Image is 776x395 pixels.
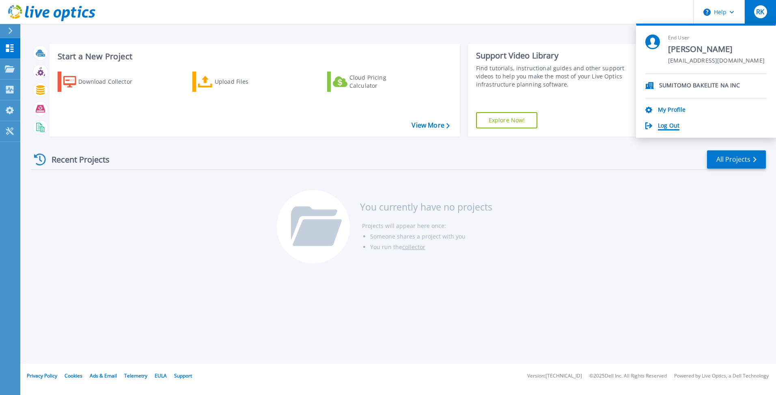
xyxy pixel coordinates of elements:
div: Support Video Library [476,50,628,61]
span: [PERSON_NAME] [668,44,765,55]
li: Version: [TECHNICAL_ID] [527,373,582,379]
a: Cloud Pricing Calculator [327,72,418,92]
a: collector [402,243,425,251]
a: Download Collector [58,72,148,92]
li: © 2025 Dell Inc. All Rights Reserved [589,373,667,379]
span: End User [668,35,765,41]
a: My Profile [658,106,685,114]
div: Recent Projects [31,150,121,169]
a: Ads & Email [90,372,117,379]
span: [EMAIL_ADDRESS][DOMAIN_NAME] [668,57,765,65]
a: Telemetry [124,372,147,379]
span: RK [756,9,764,15]
a: Support [174,372,192,379]
div: Cloud Pricing Calculator [349,74,414,90]
li: You run the [370,242,492,252]
h3: Start a New Project [58,52,449,61]
div: Find tutorials, instructional guides and other support videos to help you make the most of your L... [476,64,628,89]
a: Upload Files [192,72,283,92]
h3: You currently have no projects [360,202,492,211]
a: Log Out [658,122,679,130]
a: Explore Now! [476,112,538,128]
li: Projects will appear here once: [362,221,492,231]
li: Powered by Live Optics, a Dell Technology [674,373,769,379]
p: SUMITOMO BAKELITE NA INC [659,82,740,90]
a: View More [412,122,449,129]
a: All Projects [707,150,766,169]
div: Upload Files [215,74,280,90]
a: EULA [155,372,167,379]
div: Download Collector [78,74,143,90]
a: Cookies [65,372,82,379]
li: Someone shares a project with you [370,231,492,242]
a: Privacy Policy [27,372,57,379]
